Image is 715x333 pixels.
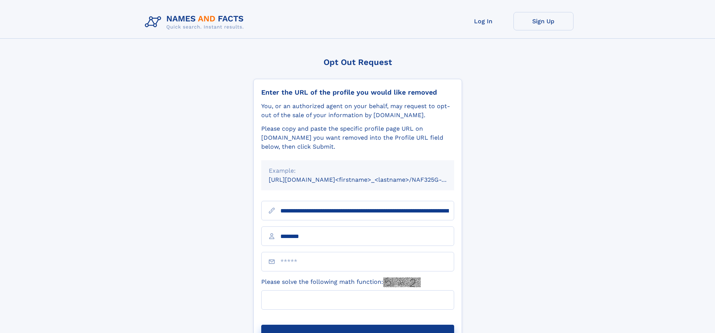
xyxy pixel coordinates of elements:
div: You, or an authorized agent on your behalf, may request to opt-out of the sale of your informatio... [261,102,454,120]
div: Opt Out Request [253,57,462,67]
label: Please solve the following math function: [261,277,421,287]
a: Sign Up [513,12,574,30]
a: Log In [453,12,513,30]
div: Example: [269,166,447,175]
div: Please copy and paste the specific profile page URL on [DOMAIN_NAME] you want removed into the Pr... [261,124,454,151]
img: Logo Names and Facts [142,12,250,32]
div: Enter the URL of the profile you would like removed [261,88,454,96]
small: [URL][DOMAIN_NAME]<firstname>_<lastname>/NAF325G-xxxxxxxx [269,176,468,183]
